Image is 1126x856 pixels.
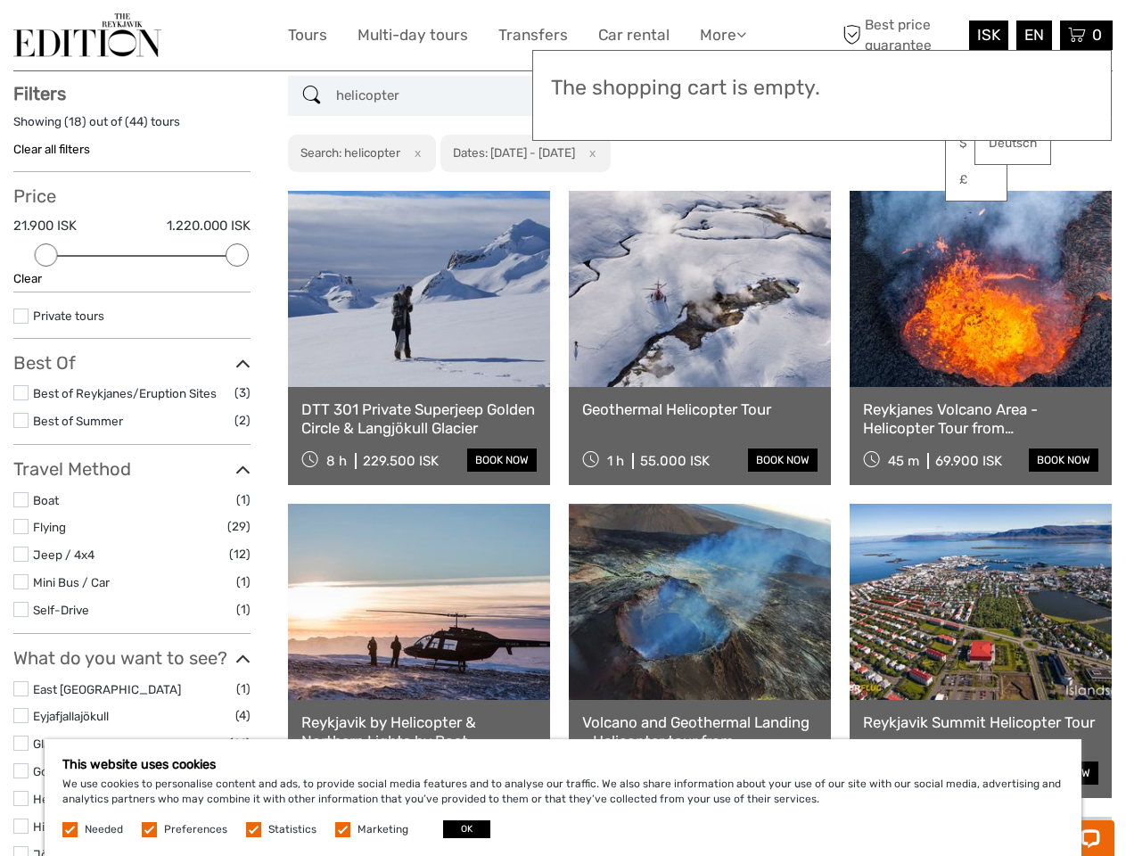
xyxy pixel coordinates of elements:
h3: Price [13,185,251,207]
input: SEARCH [329,80,541,111]
span: Best price guarantee [838,15,965,54]
span: (1) [236,599,251,620]
h3: Travel Method [13,458,251,480]
span: 8 h [326,453,347,469]
a: Multi-day tours [358,22,468,48]
a: Deutsch [975,128,1050,160]
button: OK [443,820,490,838]
span: 45 m [888,453,919,469]
button: x [578,144,602,162]
a: Eyjafjallajökull [33,709,109,723]
a: Geothermal Helicopter Tour [582,400,818,418]
button: x [403,144,427,162]
a: More [700,22,746,48]
label: 44 [129,113,144,130]
a: Jeep / 4x4 [33,547,95,562]
a: Transfers [498,22,568,48]
h3: Best Of [13,352,251,374]
div: We use cookies to personalise content and ads, to provide social media features and to analyse ou... [45,739,1081,856]
a: Best of Summer [33,414,123,428]
span: 0 [1089,26,1105,44]
a: Self-Drive [33,603,89,617]
span: (2) [234,410,251,431]
img: The Reykjavík Edition [13,13,161,57]
a: Volcano and Geothermal Landing - Helicopter tour from [GEOGRAPHIC_DATA] [582,713,818,750]
a: Mini Bus / Car [33,575,110,589]
a: £ [946,164,1007,196]
a: Reykjavik Summit Helicopter Tour [863,713,1098,731]
a: Clear all filters [13,142,90,156]
span: (1) [236,490,251,510]
h3: What do you want to see? [13,647,251,669]
div: 55.000 ISK [640,453,710,469]
label: 21.900 ISK [13,217,77,235]
span: (12) [229,544,251,564]
a: Golden Circle [33,764,106,778]
a: book now [1029,449,1098,472]
label: 1.220.000 ISK [167,217,251,235]
div: EN [1016,21,1052,50]
label: Statistics [268,822,316,837]
h3: The shopping cart is empty. [551,76,1093,101]
h2: Search: helicopter [300,145,400,160]
label: 18 [69,113,82,130]
a: book now [748,449,818,472]
div: 69.900 ISK [935,453,1002,469]
a: Glaciers [33,737,77,751]
span: (1) [236,572,251,592]
p: Chat now [25,31,201,45]
span: (3) [234,383,251,403]
div: Clear [13,270,251,287]
button: Open LiveChat chat widget [205,28,226,49]
a: Reykjavik by Helicopter & Northern Lights by Boat [301,713,537,750]
a: Car rental [598,22,670,48]
a: Reykjanes Volcano Area - Helicopter Tour from [GEOGRAPHIC_DATA] [863,400,1098,437]
h5: This website uses cookies [62,757,1064,772]
span: (1) [236,679,251,699]
a: Highlands [33,819,88,834]
a: $ [946,128,1007,160]
a: Best of Reykjanes/Eruption Sites [33,386,217,400]
a: Boat [33,493,59,507]
a: book now [467,449,537,472]
h2: Dates: [DATE] - [DATE] [453,145,575,160]
span: (29) [227,516,251,537]
a: Tours [288,22,327,48]
strong: Filters [13,83,66,104]
a: Flying [33,520,66,534]
a: Hekla [33,792,64,806]
a: DTT 301 Private Superjeep Golden Circle & Langjökull Glacier [301,400,537,437]
a: Private tours [33,309,104,323]
span: (14) [229,733,251,753]
span: 1 h [607,453,624,469]
label: Marketing [358,822,408,837]
div: 229.500 ISK [363,453,439,469]
a: East [GEOGRAPHIC_DATA] [33,682,181,696]
label: Needed [85,822,123,837]
div: Showing ( ) out of ( ) tours [13,113,251,141]
span: (4) [235,705,251,726]
label: Preferences [164,822,227,837]
span: ISK [977,26,1000,44]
